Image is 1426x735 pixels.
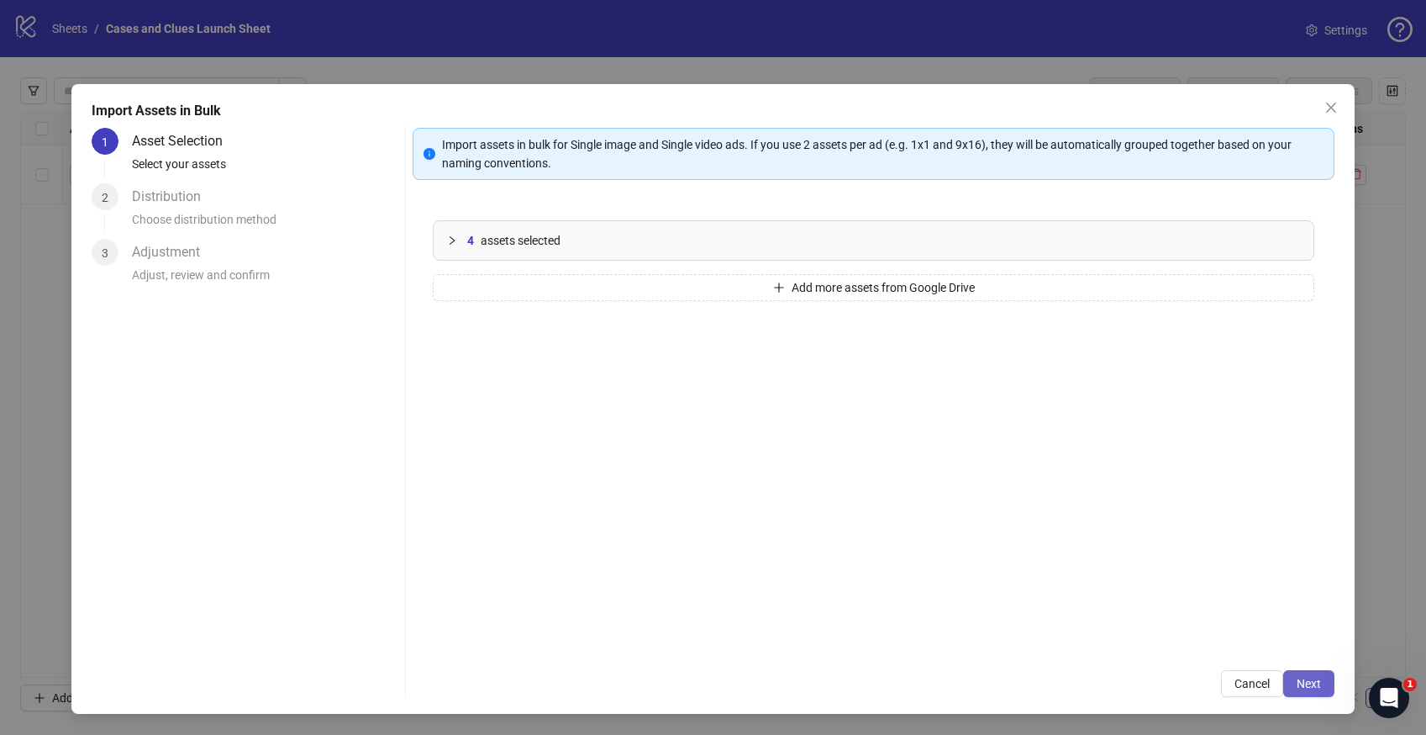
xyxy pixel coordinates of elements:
button: Add more assets from Google Drive [433,274,1314,301]
span: Cancel [1234,677,1270,690]
span: assets selected [481,231,560,250]
span: close [1324,101,1338,114]
div: Import Assets in Bulk [92,101,1334,121]
span: 4 [467,231,474,250]
span: 1 [102,135,108,149]
span: 3 [102,246,108,260]
button: Close [1318,94,1344,121]
span: Add more assets from Google Drive [792,281,975,294]
div: 4assets selected [434,221,1313,260]
div: Adjust, review and confirm [132,266,399,294]
span: 1 [1403,678,1417,691]
div: Adjustment [132,239,213,266]
button: Next [1283,670,1334,697]
div: Distribution [132,183,214,210]
div: Asset Selection [132,128,236,155]
button: Cancel [1221,670,1283,697]
span: collapsed [447,235,457,246]
div: Choose distribution method [132,210,399,239]
span: info-circle [424,148,435,160]
span: plus [773,282,785,293]
iframe: Intercom live chat [1369,678,1409,718]
span: 2 [102,191,108,204]
div: Select your assets [132,155,399,183]
div: Import assets in bulk for Single image and Single video ads. If you use 2 assets per ad (e.g. 1x1... [442,135,1323,172]
span: Next [1297,677,1321,690]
